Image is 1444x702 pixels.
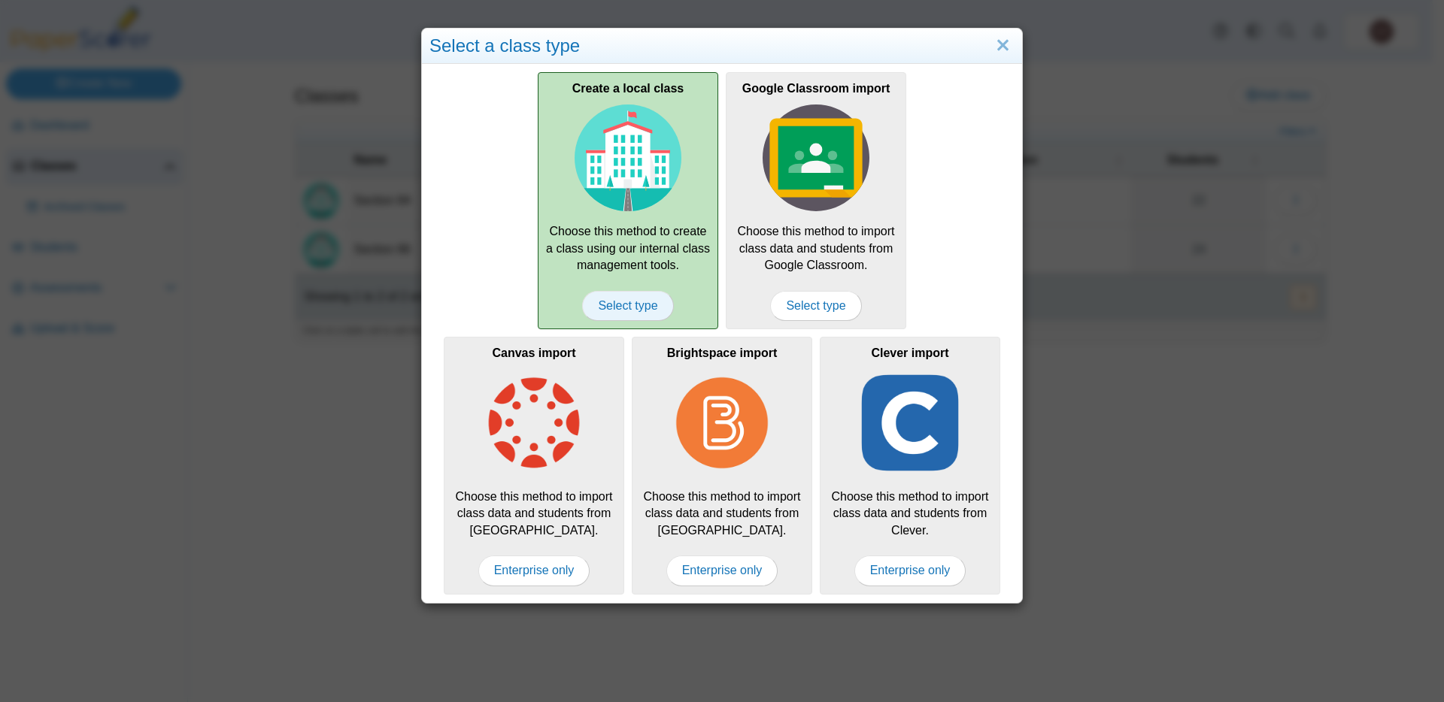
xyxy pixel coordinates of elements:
[538,72,718,329] div: Choose this method to create a class using our internal class management tools.
[857,370,963,477] img: class-type-clever.png
[742,82,890,95] b: Google Classroom import
[422,29,1022,64] div: Select a class type
[991,33,1015,59] a: Close
[669,370,775,477] img: class-type-brightspace.png
[481,370,587,477] img: class-type-canvas.png
[763,104,869,211] img: class-type-google-classroom.svg
[492,346,575,359] b: Canvas import
[572,82,684,95] b: Create a local class
[582,291,673,321] span: Select type
[444,337,624,594] div: Choose this method to import class data and students from [GEOGRAPHIC_DATA].
[820,337,1000,594] div: Choose this method to import class data and students from Clever.
[575,104,681,211] img: class-type-local.svg
[632,337,812,594] div: Choose this method to import class data and students from [GEOGRAPHIC_DATA].
[478,555,590,586] span: Enterprise only
[666,555,778,586] span: Enterprise only
[871,346,948,359] b: Clever import
[770,291,861,321] span: Select type
[726,72,906,329] div: Choose this method to import class data and students from Google Classroom.
[538,72,718,329] a: Create a local class Choose this method to create a class using our internal class management too...
[726,72,906,329] a: Google Classroom import Choose this method to import class data and students from Google Classroo...
[854,555,966,586] span: Enterprise only
[667,346,778,359] b: Brightspace import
